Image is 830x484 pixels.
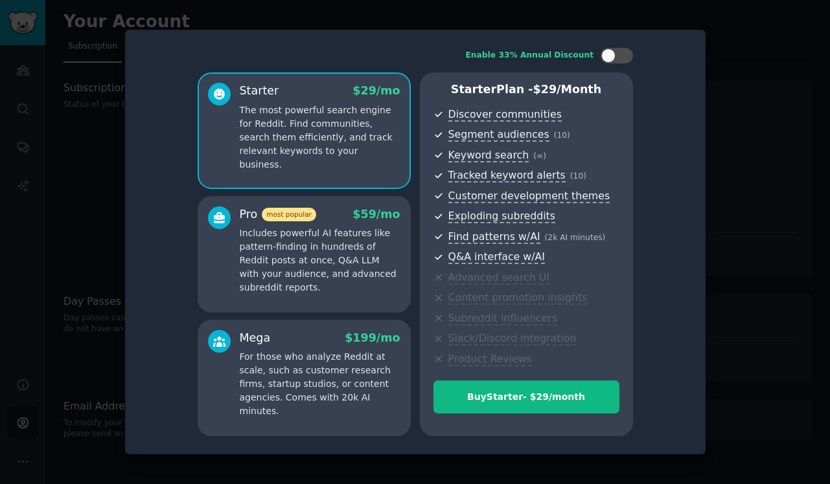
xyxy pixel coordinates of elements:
p: For those who analyze Reddit at scale, such as customer research firms, startup studios, or conte... [240,350,400,418]
span: most popular [262,208,316,221]
div: Pro [240,206,316,223]
span: $ 29 /month [533,83,602,96]
span: ( 10 ) [570,171,586,181]
div: Enable 33% Annual Discount [466,50,594,61]
div: Mega [240,330,271,346]
p: Includes powerful AI features like pattern-finding in hundreds of Reddit posts at once, Q&A LLM w... [240,226,400,294]
span: Subreddit influencers [448,312,557,325]
span: Advanced search UI [448,271,549,285]
span: Content promotion insights [448,291,588,305]
span: Slack/Discord integration [448,332,577,346]
p: The most powerful search engine for Reddit. Find communities, search them efficiently, and track ... [240,104,400,171]
div: Starter [240,83,279,99]
span: Customer development themes [448,190,610,203]
span: Find patterns w/AI [448,230,540,244]
span: Discover communities [448,108,562,122]
span: Tracked keyword alerts [448,169,566,182]
span: $ 199 /mo [345,331,400,344]
span: Segment audiences [448,128,549,142]
span: ( 10 ) [554,131,570,140]
span: Product Reviews [448,353,532,366]
span: $ 59 /mo [352,208,400,221]
span: Q&A interface w/AI [448,250,545,264]
span: Keyword search [448,149,529,162]
span: Exploding subreddits [448,210,555,223]
span: $ 29 /mo [352,84,400,97]
button: BuyStarter- $29/month [433,380,619,413]
div: Buy Starter - $ 29 /month [434,390,619,404]
span: ( ∞ ) [533,151,546,160]
p: Starter Plan - [433,82,619,98]
span: ( 2k AI minutes ) [545,233,606,242]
